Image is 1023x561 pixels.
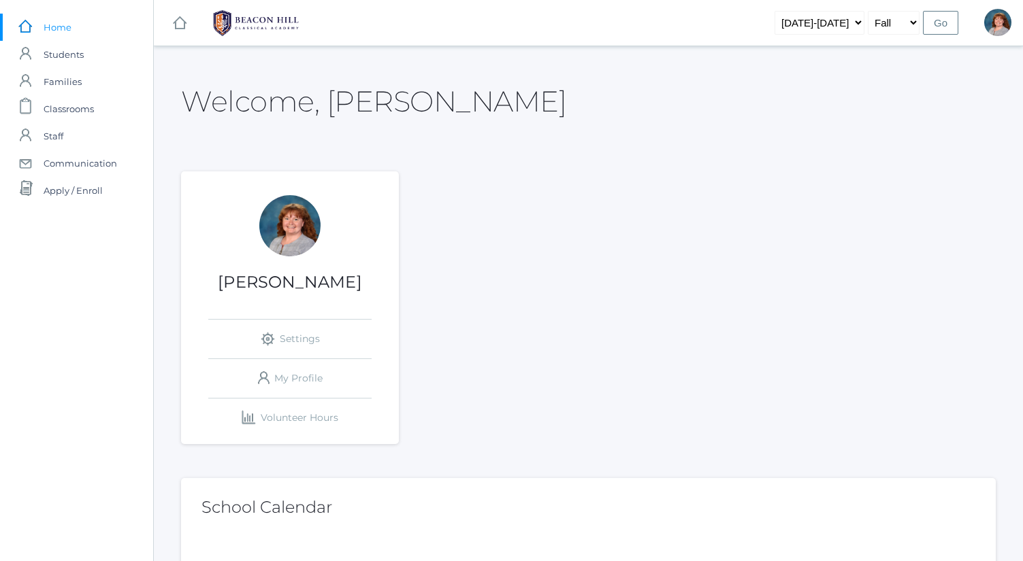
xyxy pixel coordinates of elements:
[44,41,84,68] span: Students
[208,320,372,358] a: Settings
[259,195,321,256] div: Sarah Bence
[44,95,94,122] span: Classrooms
[44,150,117,177] span: Communication
[181,86,566,117] h2: Welcome, [PERSON_NAME]
[181,273,399,291] h1: [PERSON_NAME]
[44,122,63,150] span: Staff
[44,68,82,95] span: Families
[201,498,975,516] h2: School Calendar
[44,14,71,41] span: Home
[44,177,103,204] span: Apply / Enroll
[205,6,307,40] img: BHCALogos-05-308ed15e86a5a0abce9b8dd61676a3503ac9727e845dece92d48e8588c001991.png
[208,359,372,398] a: My Profile
[208,398,372,437] a: Volunteer Hours
[984,9,1011,36] div: Sarah Bence
[923,11,958,35] input: Go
